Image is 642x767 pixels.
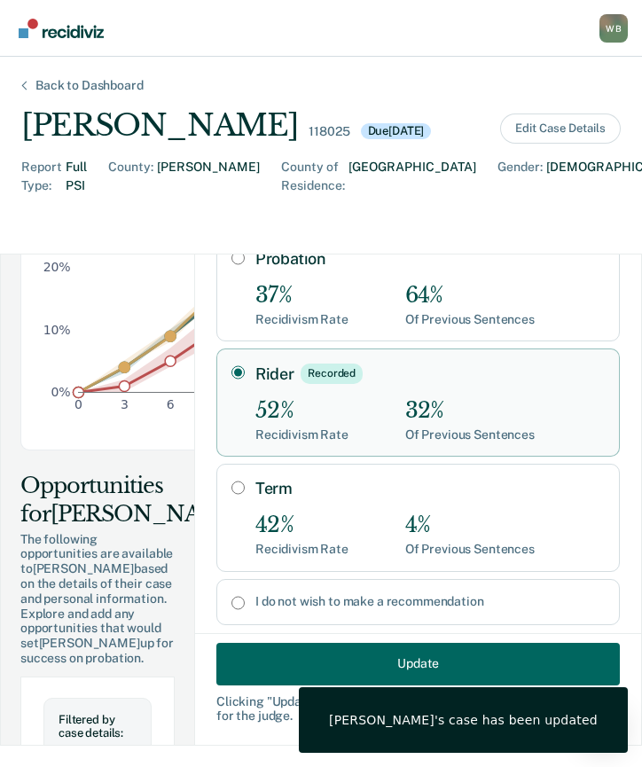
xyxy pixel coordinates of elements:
span: The following opportunities are available to [PERSON_NAME] based on the details of their case and... [20,532,175,607]
label: I do not wish to make a recommendation [255,594,605,609]
label: Probation [255,249,605,269]
div: Back to Dashboard [14,78,165,93]
div: 118025 [309,124,349,139]
div: Full PSI [66,158,87,232]
div: Opportunities for [PERSON_NAME] [20,472,175,528]
text: 20% [43,260,71,274]
div: Due [DATE] [361,123,432,139]
div: Filtered by case details: [59,713,137,740]
div: Of Previous Sentences [405,427,535,442]
button: Edit Case Details [500,113,621,144]
g: y-axis tick label [43,73,71,399]
div: [PERSON_NAME] [21,107,298,144]
text: 6 [167,397,175,411]
label: Rider [255,364,605,383]
div: Recidivism Rate [255,312,348,327]
div: 42% [255,513,348,538]
div: Of Previous Sentences [405,542,535,557]
div: Recidivism Rate [255,427,348,442]
text: 10% [43,323,71,337]
label: Term [255,479,605,498]
button: Update [216,642,620,685]
div: W B [599,14,628,43]
div: County : [108,158,153,232]
button: Profile dropdown button [599,14,628,43]
div: 32% [405,398,535,424]
div: Recidivism Rate [255,542,348,557]
div: Gender : [497,158,543,232]
g: x-axis tick label [74,397,638,411]
span: [PERSON_NAME] 's case has been updated [329,712,598,728]
div: Of Previous Sentences [405,312,535,327]
text: 0 [74,397,82,411]
div: Recorded [301,364,363,383]
div: County of Residence : [281,158,345,232]
div: [PERSON_NAME] [157,158,260,232]
span: Explore and add any opportunities that would set [PERSON_NAME] up for success on probation. [20,607,175,666]
div: 64% [405,283,535,309]
div: 52% [255,398,348,424]
div: [GEOGRAPHIC_DATA] [348,158,476,232]
div: 4% [405,513,535,538]
div: Clicking " Update " will generate a downloadable report for the judge. [216,693,620,724]
text: 0% [51,385,71,399]
img: Recidiviz [19,19,104,38]
div: 37% [255,283,348,309]
text: 3 [121,397,129,411]
div: Report Type : [21,158,62,232]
